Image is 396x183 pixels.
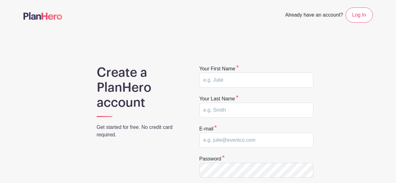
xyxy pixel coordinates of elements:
[199,65,239,73] label: Your first name
[23,12,62,20] img: logo-507f7623f17ff9eddc593b1ce0a138ce2505c220e1c5a4e2b4648c50719b7d32.svg
[199,155,225,163] label: Password
[346,8,373,23] a: Log In
[199,133,313,148] input: e.g. julie@eventco.com
[97,124,183,139] p: Get started for free. No credit card required.
[199,103,313,118] input: e.g. Smith
[199,125,217,133] label: E-mail
[199,95,239,103] label: Your last name
[97,65,183,110] h1: Create a PlanHero account
[199,73,313,88] input: e.g. Julie
[285,9,343,23] span: Already have an account?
